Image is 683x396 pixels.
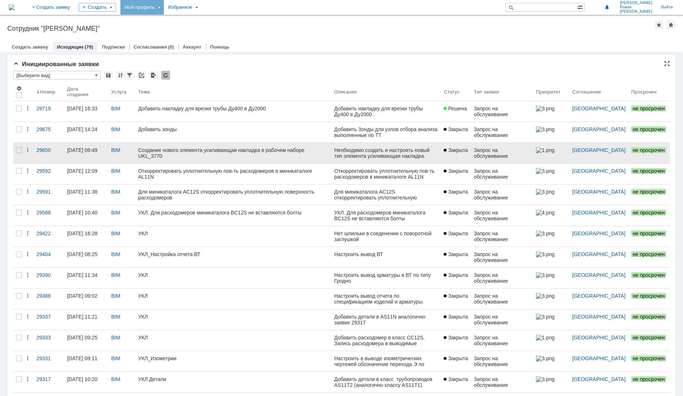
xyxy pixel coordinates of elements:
[111,293,120,299] a: BIM
[474,335,530,346] div: Запрос на обслуживание
[441,247,471,267] a: Закрыта
[25,189,31,195] div: Действия
[25,272,31,278] div: Действия
[138,189,328,201] div: Для миникаталога AC12S откорректировать уплотнительную поверхность расходомеров
[57,44,84,50] a: Исходящие
[441,226,471,247] a: Закрыта
[444,89,459,95] div: Статус
[135,143,331,163] a: Создание нового элемента усиливающая накладка в рабочем наборе UKL_3770
[444,314,468,320] span: Закрыта
[444,272,468,278] span: Закрыта
[64,372,108,392] a: [DATE] 10:20
[533,247,570,267] a: 3.png
[471,289,533,309] a: Запрос на обслуживание
[533,351,570,372] a: 3.png
[25,147,31,153] div: Действия
[138,106,328,111] div: Добавить накладку для врезки трубы Ду400 в Ду2000
[138,272,328,278] div: УКЛ
[64,164,108,184] a: [DATE] 12:09
[631,147,666,153] span: не просрочен
[25,335,31,340] div: Действия
[620,1,652,5] span: [PERSON_NAME]
[138,231,328,236] div: УКЛ
[572,251,626,257] a: [GEOGRAPHIC_DATA]
[474,293,530,305] div: Запрос на обслуживание
[471,205,533,226] a: Запрос на обслуживание
[25,293,31,299] div: Действия
[111,376,120,382] a: BIM
[628,205,670,226] a: не просрочен
[444,376,468,382] span: Закрыта
[111,126,120,132] a: BIM
[474,251,530,263] div: Запрос на обслуживание
[471,330,533,351] a: Запрос на обслуживание
[536,335,554,340] img: 1.png
[631,210,666,216] span: не просрочен
[138,251,328,257] div: УКЛ_Настройка отчета ВТ
[628,330,670,351] a: не просрочен
[34,101,64,122] a: 29719
[334,89,357,95] div: Описание
[25,168,31,174] div: Действия
[471,184,533,205] a: Запрос на обслуживание
[533,372,570,392] a: 3.png
[25,355,31,361] div: Действия
[67,376,97,382] div: [DATE] 10:20
[572,89,601,95] div: Соглашение
[64,122,108,142] a: [DATE] 14:24
[36,168,61,174] div: 29592
[67,355,97,361] div: [DATE] 09:11
[536,147,554,153] img: 1.png
[474,210,530,221] div: Запрос на обслуживание
[533,205,570,226] a: 4.png
[572,168,626,174] a: [GEOGRAPHIC_DATA]
[79,3,116,12] div: Создать
[67,314,97,320] div: [DATE] 11:21
[533,143,570,163] a: 1.png
[36,126,61,132] div: 29675
[631,335,666,340] span: не просрочен
[444,106,467,111] span: Решена
[135,247,331,267] a: УКЛ_Настройка отчета ВТ
[134,44,167,50] a: Согласования
[536,126,554,132] img: 3.png
[34,83,64,101] th: Номер
[444,189,468,195] span: Закрыта
[533,268,570,288] a: 3.png
[67,335,97,340] div: [DATE] 09:25
[34,143,64,163] a: 29650
[64,101,108,122] a: [DATE] 16:33
[135,309,331,330] a: УКЛ
[474,147,530,159] div: Запрос на обслуживание
[135,268,331,288] a: УКЛ
[67,293,97,299] div: [DATE] 09:02
[111,335,120,340] a: BIM
[135,372,331,392] a: УКЛ Детали
[471,372,533,392] a: Запрос на обслуживание
[572,293,626,299] a: [GEOGRAPHIC_DATA]
[441,83,471,101] th: Статус
[135,164,331,184] a: Откорректировать уплотнительную пов-ть расходомеров в миникаталоге AL11N
[36,314,61,320] div: 29337
[138,210,328,216] div: УКЛ. Для расходомеров миникаталога BC12S не вставляются болты
[471,83,533,101] th: Тип заявки
[40,89,55,95] div: Номер
[474,355,530,367] div: Запрос на обслуживание
[444,231,468,236] span: Закрыта
[572,314,626,320] a: [GEOGRAPHIC_DATA]
[67,126,97,132] div: [DATE] 14:24
[36,376,61,382] div: 29317
[533,226,570,247] a: 3.png
[631,355,666,361] span: не просрочен
[64,205,108,226] a: [DATE] 10:40
[536,251,554,257] img: 3.png
[9,4,15,10] a: Перейти на домашнюю страницу
[572,106,626,111] a: [GEOGRAPHIC_DATA]
[125,71,134,80] div: Фильтрация...
[111,106,120,111] a: BIM
[444,168,468,174] span: Закрыта
[441,143,471,163] a: Закрыта
[631,376,666,382] span: не просрочен
[67,189,97,195] div: [DATE] 11:38
[64,226,108,247] a: [DATE] 16:28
